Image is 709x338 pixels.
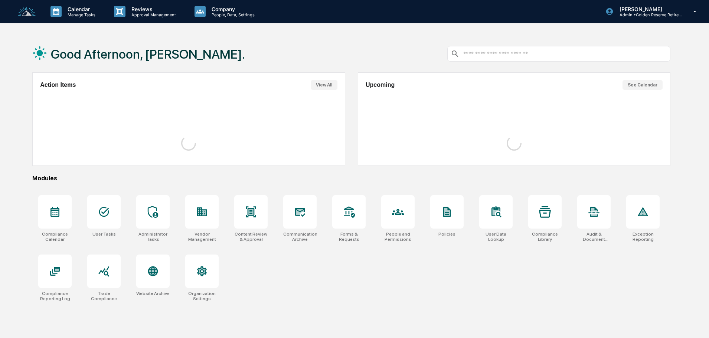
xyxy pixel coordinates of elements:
button: See Calendar [623,80,663,90]
div: Forms & Requests [332,232,366,242]
p: People, Data, Settings [206,12,258,17]
div: Website Archive [136,291,170,296]
div: People and Permissions [381,232,415,242]
p: Reviews [125,6,180,12]
p: Company [206,6,258,12]
div: Trade Compliance [87,291,121,301]
div: User Data Lookup [479,232,513,242]
p: Calendar [62,6,99,12]
div: Modules [32,175,670,182]
div: Communications Archive [283,232,317,242]
div: Organization Settings [185,291,219,301]
p: Admin • Golden Reserve Retirement [614,12,683,17]
div: Policies [438,232,455,237]
h2: Upcoming [366,82,395,88]
div: Content Review & Approval [234,232,268,242]
div: Vendor Management [185,232,219,242]
p: [PERSON_NAME] [614,6,683,12]
p: Manage Tasks [62,12,99,17]
div: Administrator Tasks [136,232,170,242]
div: Compliance Library [528,232,562,242]
div: Audit & Document Logs [577,232,611,242]
div: User Tasks [92,232,116,237]
div: Compliance Calendar [38,232,72,242]
button: View All [311,80,337,90]
p: Approval Management [125,12,180,17]
div: Exception Reporting [626,232,660,242]
h2: Action Items [40,82,76,88]
img: logo [18,7,36,17]
h1: Good Afternoon, [PERSON_NAME]. [51,47,245,62]
div: Compliance Reporting Log [38,291,72,301]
